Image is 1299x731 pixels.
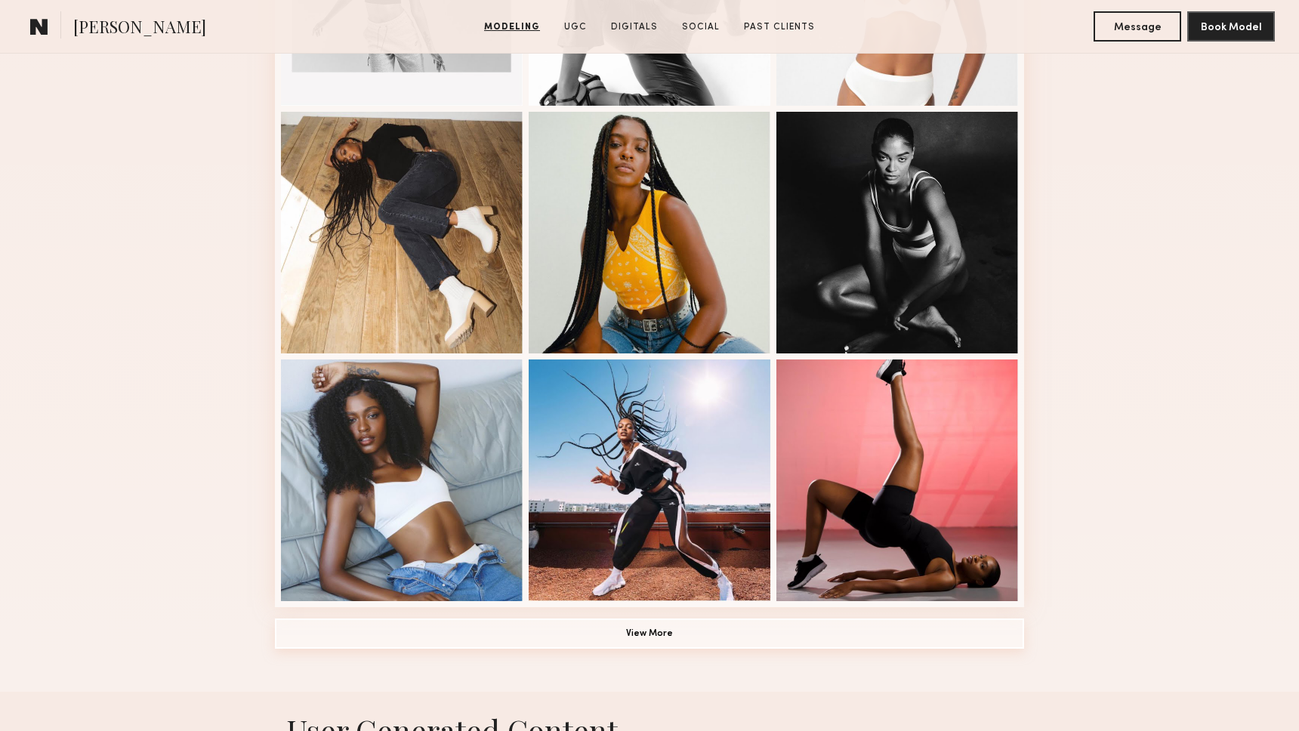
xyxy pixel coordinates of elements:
button: Message [1094,11,1181,42]
span: [PERSON_NAME] [73,15,206,42]
a: Book Model [1187,20,1275,32]
button: Book Model [1187,11,1275,42]
button: View More [275,618,1024,649]
a: Digitals [605,20,664,34]
a: UGC [558,20,593,34]
a: Social [676,20,726,34]
a: Past Clients [738,20,821,34]
a: Modeling [478,20,546,34]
